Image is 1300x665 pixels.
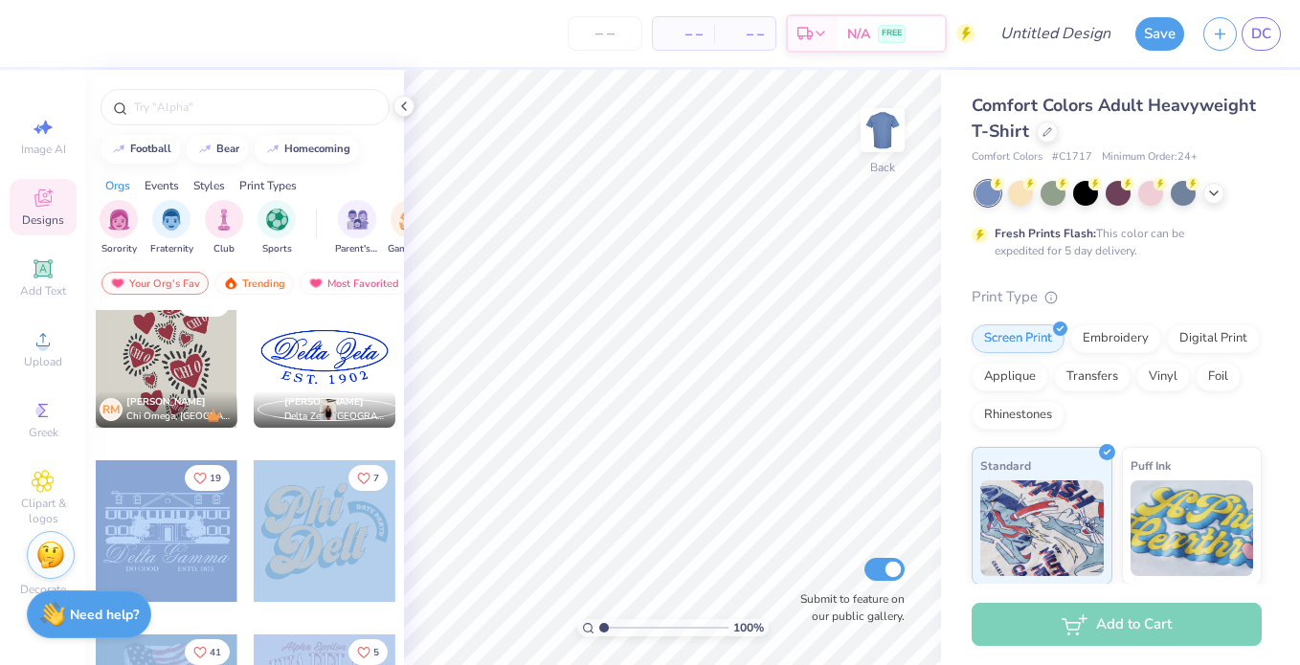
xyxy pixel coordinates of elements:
button: filter button [335,200,379,256]
div: Screen Print [972,324,1065,353]
strong: Need help? [70,606,139,624]
img: Sorority Image [108,209,130,231]
span: Delta Zeta, [GEOGRAPHIC_DATA] [284,410,388,424]
button: Like [185,465,230,491]
button: Save [1135,17,1184,51]
button: filter button [388,200,432,256]
span: Fraternity [150,242,193,256]
span: – – [664,24,703,44]
div: Rhinestones [972,401,1065,430]
div: filter for Club [205,200,243,256]
span: # C1717 [1052,149,1092,166]
span: Parent's Weekend [335,242,379,256]
span: Image AI [21,142,66,157]
div: Styles [193,177,225,194]
div: This color can be expedited for 5 day delivery. [995,225,1230,259]
button: Like [348,639,388,665]
div: filter for Sorority [100,200,138,256]
div: Print Type [972,286,1262,308]
span: 7 [373,474,379,483]
img: trend_line.gif [111,144,126,155]
div: Trending [214,272,294,295]
span: Clipart & logos [10,496,77,526]
div: RM [100,398,123,421]
img: Club Image [213,209,235,231]
div: filter for Sports [258,200,296,256]
span: Standard [980,455,1031,476]
span: Upload [24,354,62,369]
img: trend_line.gif [265,144,280,155]
div: homecoming [284,144,350,154]
img: Sports Image [266,209,288,231]
div: Embroidery [1070,324,1161,353]
button: football [101,135,180,164]
button: Like [185,639,230,665]
button: bear [187,135,248,164]
img: Back [863,111,902,149]
span: [PERSON_NAME] [126,395,206,409]
button: Like [348,465,388,491]
div: Orgs [105,177,130,194]
span: DC [1251,23,1271,45]
div: Your Org's Fav [101,272,209,295]
img: Standard [980,480,1104,576]
img: Game Day Image [399,209,421,231]
span: 41 [210,648,221,657]
span: Chi Omega, [GEOGRAPHIC_DATA] [126,410,230,424]
button: filter button [100,200,138,256]
img: most_fav.gif [110,277,125,290]
button: filter button [205,200,243,256]
div: Digital Print [1167,324,1260,353]
span: Comfort Colors [972,149,1042,166]
button: filter button [258,200,296,256]
input: – – [568,16,642,51]
div: filter for Parent's Weekend [335,200,379,256]
img: Parent's Weekend Image [347,209,369,231]
div: Most Favorited [300,272,408,295]
span: Designs [22,212,64,228]
span: FREE [882,27,902,40]
span: Minimum Order: 24 + [1102,149,1198,166]
div: Transfers [1054,363,1131,391]
span: Greek [29,425,58,440]
div: Print Types [239,177,297,194]
span: Comfort Colors Adult Heavyweight T-Shirt [972,94,1256,143]
div: Foil [1196,363,1241,391]
span: 19 [210,474,221,483]
span: [PERSON_NAME] [284,395,364,409]
a: DC [1242,17,1281,51]
div: Back [870,159,895,176]
button: filter button [150,200,193,256]
img: trend_line.gif [197,144,213,155]
span: – – [726,24,764,44]
div: Applique [972,363,1048,391]
img: trending.gif [223,277,238,290]
span: 100 % [733,619,764,636]
label: Submit to feature on our public gallery. [790,590,905,625]
span: Decorate [20,582,66,597]
input: Untitled Design [985,14,1126,53]
div: filter for Fraternity [150,200,193,256]
span: 5 [373,648,379,657]
span: Club [213,242,235,256]
span: Puff Ink [1131,455,1171,476]
span: Sports [262,242,292,256]
img: Puff Ink [1131,480,1254,576]
span: N/A [847,24,870,44]
button: homecoming [255,135,359,164]
img: most_fav.gif [308,277,324,290]
div: football [130,144,171,154]
input: Try "Alpha" [132,98,377,117]
div: filter for Game Day [388,200,432,256]
div: Events [145,177,179,194]
img: Fraternity Image [161,209,182,231]
span: Sorority [101,242,137,256]
span: Game Day [388,242,432,256]
div: bear [216,144,239,154]
span: Add Text [20,283,66,299]
strong: Fresh Prints Flash: [995,226,1096,241]
div: Vinyl [1136,363,1190,391]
